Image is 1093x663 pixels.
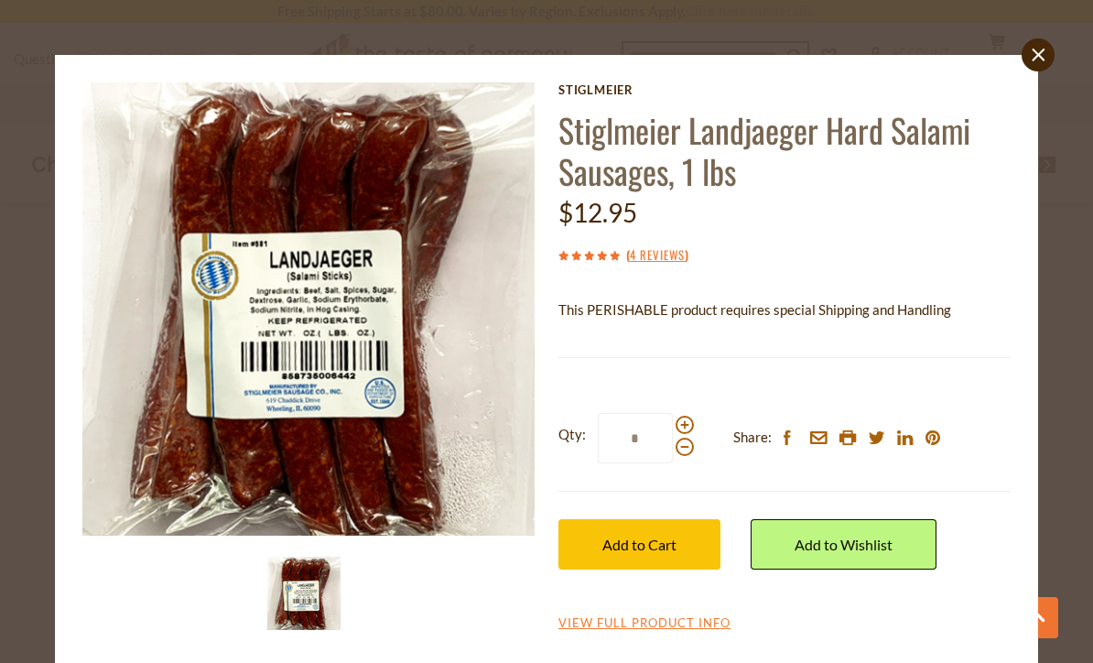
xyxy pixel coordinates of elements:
[558,105,970,195] a: Stiglmeier Landjaeger Hard Salami Sausages, 1 lbs
[558,82,1011,97] a: Stiglmeier
[576,335,1012,358] li: We will ship this product in heat-protective packaging and ice.
[626,245,688,264] span: ( )
[82,82,536,536] img: Stiglmeier Landjaeger Hard Salami Sausages, 1 lbs
[733,426,772,449] span: Share:
[558,423,586,446] strong: Qty:
[602,536,676,553] span: Add to Cart
[630,245,685,266] a: 4 Reviews
[267,557,341,630] img: Stiglmeier Landjaeger Hard Salami Sausages, 1 lbs
[558,519,720,570] button: Add to Cart
[751,519,936,570] a: Add to Wishlist
[558,299,1011,321] p: This PERISHABLE product requires special Shipping and Handling
[558,615,730,632] a: View Full Product Info
[558,197,637,228] span: $12.95
[598,413,673,463] input: Qty:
